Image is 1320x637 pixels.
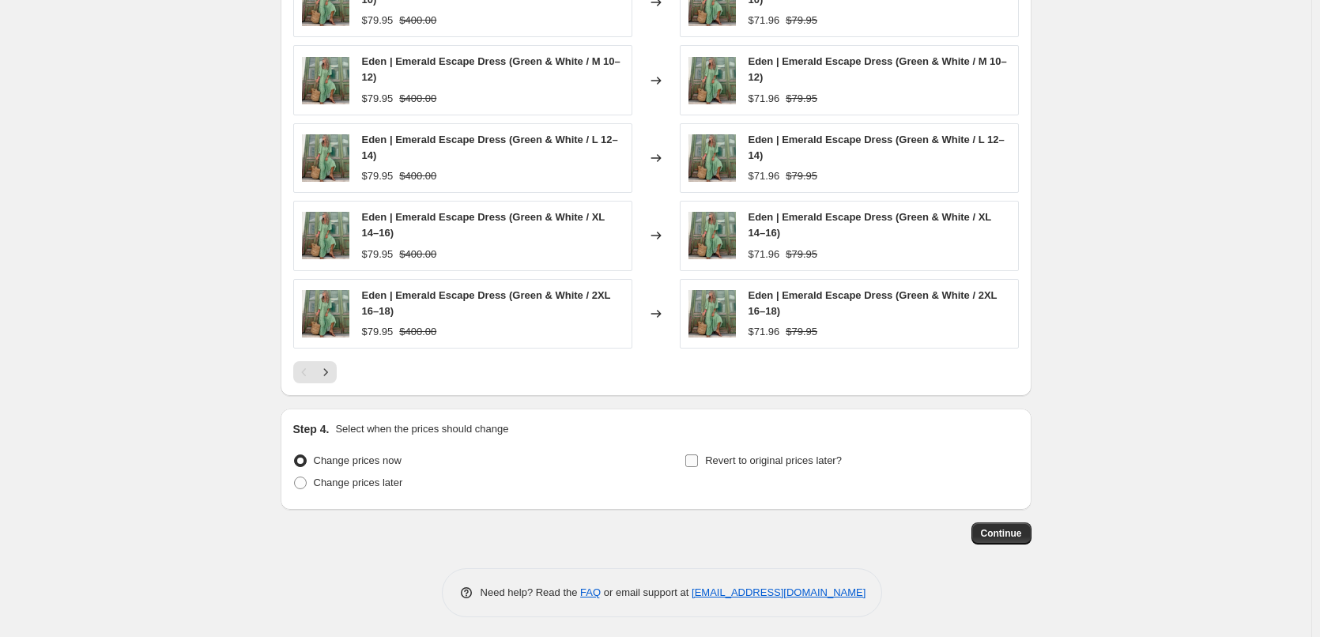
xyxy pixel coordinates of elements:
span: Eden | Emerald Escape Dress (Green & White / L 12–14) [749,134,1005,161]
strike: $400.00 [399,91,436,107]
img: Untitled_design_82_ef9934a1-c02d-43ea-9a65-cc30435df386_80x.png [688,212,736,259]
img: Untitled_design_82_ef9934a1-c02d-43ea-9a65-cc30435df386_80x.png [302,290,349,337]
strike: $79.95 [786,324,817,340]
strike: $400.00 [399,168,436,184]
span: or email support at [601,586,692,598]
strike: $400.00 [399,324,436,340]
a: [EMAIL_ADDRESS][DOMAIN_NAME] [692,586,866,598]
span: Continue [981,527,1022,540]
span: Eden | Emerald Escape Dress (Green & White / M 10–12) [749,55,1007,83]
a: FAQ [580,586,601,598]
h2: Step 4. [293,421,330,437]
div: $79.95 [362,324,394,340]
p: Select when the prices should change [335,421,508,437]
img: Untitled_design_82_ef9934a1-c02d-43ea-9a65-cc30435df386_80x.png [688,290,736,337]
strike: $79.95 [786,91,817,107]
span: Eden | Emerald Escape Dress (Green & White / M 10–12) [362,55,620,83]
button: Continue [971,522,1031,545]
div: $79.95 [362,91,394,107]
img: Untitled_design_82_ef9934a1-c02d-43ea-9a65-cc30435df386_80x.png [302,57,349,104]
span: Change prices later [314,477,403,488]
span: Eden | Emerald Escape Dress (Green & White / 2XL 16–18) [362,289,611,317]
span: Eden | Emerald Escape Dress (Green & White / XL 14–16) [362,211,605,239]
span: Eden | Emerald Escape Dress (Green & White / L 12–14) [362,134,618,161]
img: Untitled_design_82_ef9934a1-c02d-43ea-9a65-cc30435df386_80x.png [688,57,736,104]
span: Eden | Emerald Escape Dress (Green & White / XL 14–16) [749,211,992,239]
img: Untitled_design_82_ef9934a1-c02d-43ea-9a65-cc30435df386_80x.png [688,134,736,182]
nav: Pagination [293,361,337,383]
strike: $79.95 [786,168,817,184]
span: Eden | Emerald Escape Dress (Green & White / 2XL 16–18) [749,289,998,317]
img: Untitled_design_82_ef9934a1-c02d-43ea-9a65-cc30435df386_80x.png [302,212,349,259]
div: $71.96 [749,91,780,107]
div: $79.95 [362,247,394,262]
strike: $79.95 [786,13,817,28]
div: $71.96 [749,168,780,184]
div: $71.96 [749,324,780,340]
div: $79.95 [362,168,394,184]
span: Change prices now [314,454,402,466]
div: $79.95 [362,13,394,28]
div: $71.96 [749,247,780,262]
span: Need help? Read the [481,586,581,598]
strike: $400.00 [399,13,436,28]
strike: $79.95 [786,247,817,262]
span: Revert to original prices later? [705,454,842,466]
strike: $400.00 [399,247,436,262]
button: Next [315,361,337,383]
div: $71.96 [749,13,780,28]
img: Untitled_design_82_ef9934a1-c02d-43ea-9a65-cc30435df386_80x.png [302,134,349,182]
